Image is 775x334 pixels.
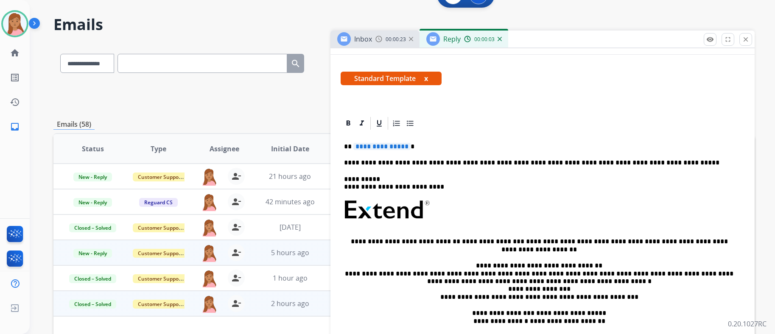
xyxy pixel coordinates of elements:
span: Customer Support [133,249,188,258]
mat-icon: person_remove [231,197,241,207]
mat-icon: home [10,48,20,58]
span: Type [151,144,166,154]
span: 42 minutes ago [266,197,315,206]
mat-icon: close [742,36,750,43]
span: Closed – Solved [69,274,116,283]
span: Customer Support [133,223,188,232]
span: Standard Template [341,72,442,85]
span: 5 hours ago [271,248,309,257]
span: Status [82,144,104,154]
span: Customer Support [133,274,188,283]
div: Italic [355,117,368,130]
img: agent-avatar [201,244,218,262]
h2: Emails [53,16,755,33]
span: Customer Support [133,173,188,181]
p: Emails (58) [53,119,95,130]
span: 21 hours ago [269,172,311,181]
mat-icon: person_remove [231,222,241,232]
span: New - Reply [73,198,112,207]
mat-icon: person_remove [231,248,241,258]
mat-icon: inbox [10,122,20,132]
span: 2 hours ago [271,299,309,308]
span: Inbox [354,34,372,44]
span: [DATE] [280,223,301,232]
img: avatar [3,12,27,36]
mat-icon: fullscreen [724,36,732,43]
img: agent-avatar [201,193,218,211]
mat-icon: search [291,58,301,69]
mat-icon: person_remove [231,171,241,181]
span: 00:00:03 [474,36,495,43]
span: Reguard CS [139,198,178,207]
span: Reply [443,34,461,44]
span: Assignee [210,144,239,154]
span: New - Reply [73,173,112,181]
mat-icon: history [10,97,20,107]
span: 1 hour ago [273,273,308,283]
div: Ordered List [390,117,403,130]
span: Customer Support [133,300,188,309]
img: agent-avatar [201,270,218,287]
img: agent-avatar [201,219,218,237]
img: agent-avatar [201,168,218,186]
div: Bold [342,117,355,130]
div: Underline [373,117,386,130]
span: Initial Date [271,144,309,154]
span: 00:00:23 [386,36,406,43]
p: 0.20.1027RC [728,319,767,329]
mat-icon: person_remove [231,298,241,309]
mat-icon: remove_red_eye [706,36,714,43]
button: x [424,73,428,83]
mat-icon: person_remove [231,273,241,283]
span: New - Reply [73,249,112,258]
span: Closed – Solved [69,300,116,309]
span: Closed – Solved [69,223,116,232]
div: Bullet List [404,117,417,130]
img: agent-avatar [201,295,218,313]
mat-icon: list_alt [10,72,20,83]
span: Updated Date [330,139,365,159]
